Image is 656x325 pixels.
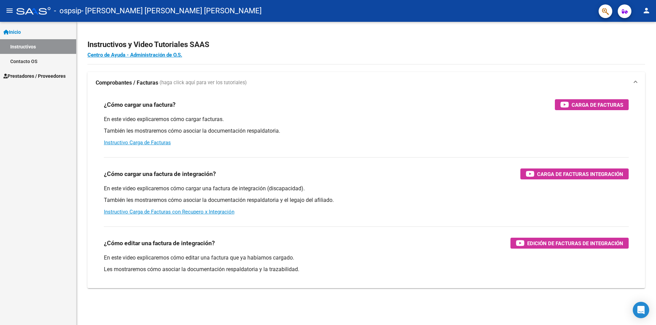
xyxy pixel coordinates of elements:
p: También les mostraremos cómo asociar la documentación respaldatoria. [104,127,629,135]
h3: ¿Cómo cargar una factura de integración? [104,169,216,179]
div: Open Intercom Messenger [633,302,649,318]
span: - [PERSON_NAME] [PERSON_NAME] [PERSON_NAME] [81,3,262,18]
mat-icon: menu [5,6,14,15]
a: Centro de Ayuda - Administración de O.S. [87,52,182,58]
div: Comprobantes / Facturas (haga click aquí para ver los tutoriales) [87,94,645,288]
p: En este video explicaremos cómo cargar facturas. [104,116,629,123]
span: (haga click aquí para ver los tutoriales) [160,79,247,87]
span: Carga de Facturas Integración [537,170,623,178]
mat-icon: person [642,6,651,15]
span: Edición de Facturas de integración [527,239,623,248]
a: Instructivo Carga de Facturas con Recupero x Integración [104,209,234,215]
span: Prestadores / Proveedores [3,72,66,80]
span: Inicio [3,28,21,36]
h3: ¿Cómo cargar una factura? [104,100,176,109]
mat-expansion-panel-header: Comprobantes / Facturas (haga click aquí para ver los tutoriales) [87,72,645,94]
button: Carga de Facturas Integración [520,168,629,179]
button: Carga de Facturas [555,99,629,110]
button: Edición de Facturas de integración [510,238,629,249]
strong: Comprobantes / Facturas [96,79,158,87]
a: Instructivo Carga de Facturas [104,139,171,146]
p: En este video explicaremos cómo cargar una factura de integración (discapacidad). [104,185,629,192]
p: En este video explicaremos cómo editar una factura que ya habíamos cargado. [104,254,629,262]
p: Les mostraremos cómo asociar la documentación respaldatoria y la trazabilidad. [104,266,629,273]
span: - ospsip [54,3,81,18]
h2: Instructivos y Video Tutoriales SAAS [87,38,645,51]
p: También les mostraremos cómo asociar la documentación respaldatoria y el legajo del afiliado. [104,196,629,204]
span: Carga de Facturas [572,101,623,109]
h3: ¿Cómo editar una factura de integración? [104,238,215,248]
